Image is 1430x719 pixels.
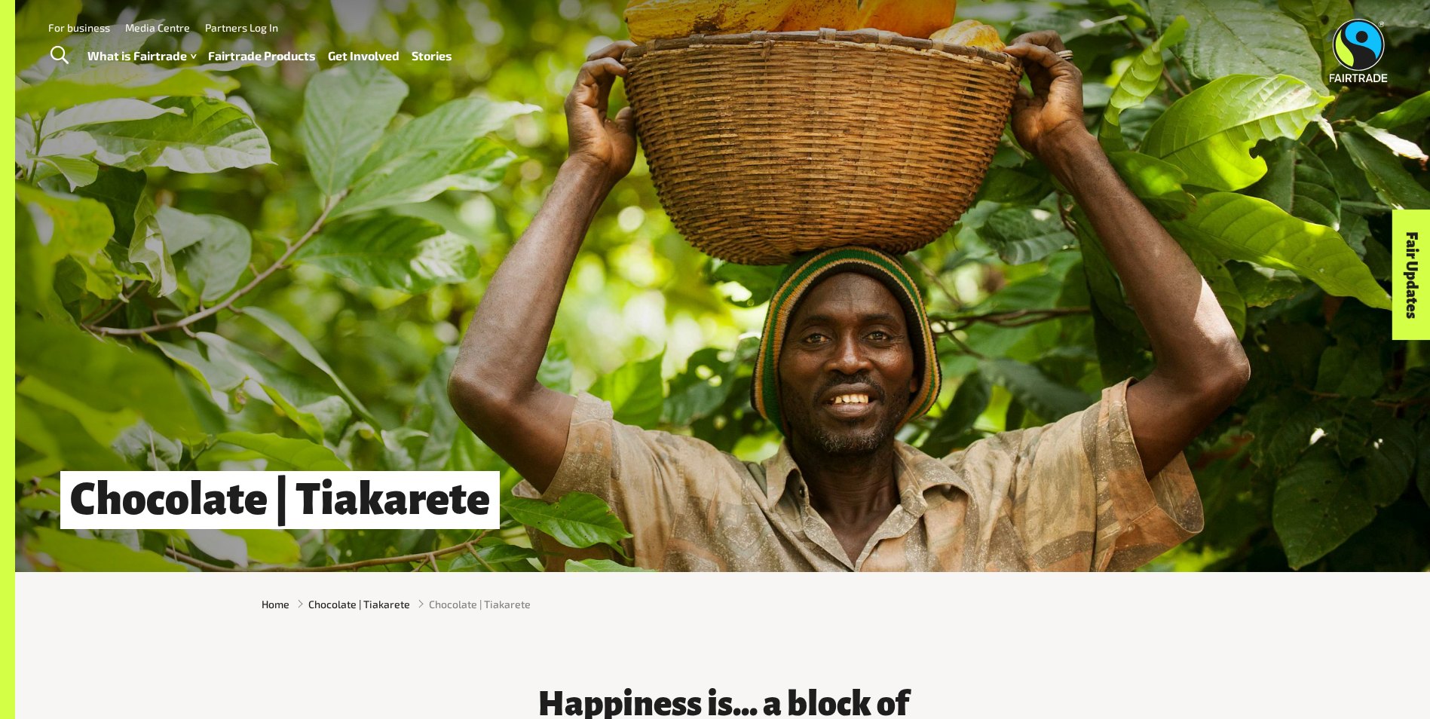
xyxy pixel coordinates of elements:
a: What is Fairtrade [87,45,196,67]
a: Chocolate | Tiakarete [308,596,410,612]
img: Fairtrade Australia New Zealand logo [1330,19,1388,82]
a: Partners Log In [205,21,278,34]
a: Get Involved [328,45,400,67]
a: Media Centre [125,21,190,34]
a: Toggle Search [41,37,78,75]
a: For business [48,21,110,34]
a: Fairtrade Products [208,45,316,67]
a: Stories [412,45,452,67]
span: Chocolate | Tiakarete [429,596,531,612]
a: Home [262,596,289,612]
h1: Chocolate | Tiakarete [60,471,500,529]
